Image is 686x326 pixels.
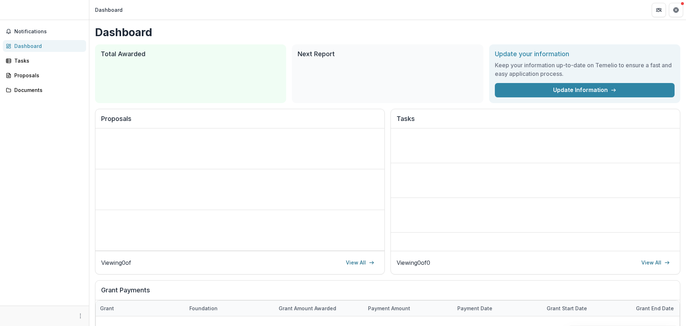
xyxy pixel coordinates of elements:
[95,26,680,39] h1: Dashboard
[652,3,666,17] button: Partners
[3,55,86,67] a: Tasks
[495,61,675,78] h3: Keep your information up-to-date on Temelio to ensure a fast and easy application process.
[495,50,675,58] h2: Update your information
[298,50,477,58] h2: Next Report
[14,42,80,50] div: Dashboard
[397,115,674,128] h2: Tasks
[101,286,674,300] h2: Grant Payments
[101,258,131,267] p: Viewing 0 of
[3,69,86,81] a: Proposals
[92,5,125,15] nav: breadcrumb
[14,72,80,79] div: Proposals
[14,57,80,64] div: Tasks
[669,3,683,17] button: Get Help
[76,312,85,320] button: More
[14,29,83,35] span: Notifications
[495,83,675,97] a: Update Information
[101,50,280,58] h2: Total Awarded
[14,86,80,94] div: Documents
[95,6,123,14] div: Dashboard
[637,257,674,268] a: View All
[101,115,379,128] h2: Proposals
[3,26,86,37] button: Notifications
[3,84,86,96] a: Documents
[342,257,379,268] a: View All
[3,40,86,52] a: Dashboard
[397,258,430,267] p: Viewing 0 of 0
